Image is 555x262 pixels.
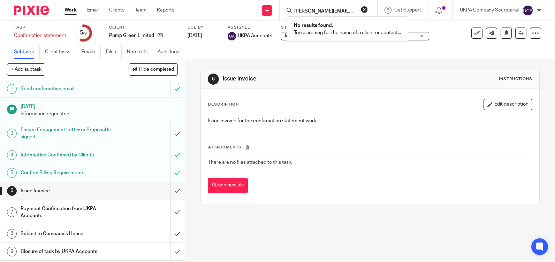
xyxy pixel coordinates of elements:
label: Assignee [228,25,272,30]
div: 6 [7,186,17,196]
div: 5 [80,29,87,37]
span: There are no files attached to this task. [208,160,292,165]
span: In progress [285,33,309,38]
img: svg%3E [522,5,533,16]
a: Reports [157,7,174,14]
p: Description [208,102,239,107]
div: 8 [7,229,17,239]
label: Client [109,25,179,30]
h1: Send confirmation email [21,84,116,94]
button: Hide completed [129,63,178,75]
h1: Submit to Companies House [21,229,116,239]
label: Due by [188,25,219,30]
div: Instructions [499,76,532,82]
button: Clear [361,6,368,13]
h1: Information Confirmed by Clients [21,150,116,160]
div: 7 [7,207,17,217]
a: Subtasks [14,45,40,59]
p: Information requested [21,110,178,117]
div: Confirmation statement [14,32,66,39]
div: 9 [7,247,17,256]
button: + Add subtask [7,63,45,75]
h1: Issue Invoice [21,186,116,196]
span: Hide completed [139,67,174,72]
a: Audit logs [158,45,184,59]
a: Notes (1) [127,45,152,59]
span: Get Support [394,8,421,13]
h1: Issue Invoice [223,75,385,83]
button: Attach new file [208,178,248,193]
p: Issue invoice for the confirmation statement work [208,117,532,124]
span: UKPA Accounts [238,32,272,39]
a: Client tasks [45,45,76,59]
h1: [DATE] [21,101,178,110]
a: Team [135,7,146,14]
button: Edit description [484,99,532,110]
h1: Payment Confirmation from UKPA Accounts [21,203,116,221]
p: Pump Green Limited [109,32,154,39]
div: 5 [7,168,17,178]
h1: Closure of task by UKPA Accounts [21,246,116,257]
img: svg%3E [228,32,236,40]
a: Work [64,7,77,14]
a: Files [106,45,122,59]
a: Emails [81,45,101,59]
span: [DATE] [188,33,202,38]
p: UKPA Company Secretarial [460,7,519,14]
div: 3 [7,129,17,138]
a: Clients [109,7,124,14]
a: Email [87,7,99,14]
h1: Ensure Engagement Letter or Proposal is signed [21,125,116,142]
img: Pixie [14,6,49,15]
div: 6 [208,74,219,85]
small: /9 [83,31,87,35]
div: 1 [7,84,17,94]
input: Search [294,8,356,15]
div: 4 [7,150,17,160]
label: Status [281,25,351,30]
label: Task [14,25,66,30]
h1: Confirm Billing Requirements [21,168,116,178]
span: Attachments [208,145,242,149]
